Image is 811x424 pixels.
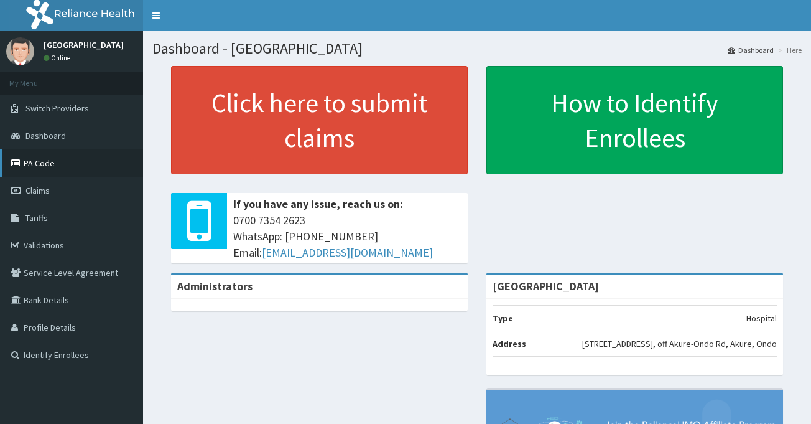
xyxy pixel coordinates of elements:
[177,279,253,293] b: Administrators
[25,185,50,196] span: Claims
[262,245,433,260] a: [EMAIL_ADDRESS][DOMAIN_NAME]
[775,45,802,55] li: Here
[6,37,34,65] img: User Image
[233,197,403,211] b: If you have any issue, reach us on:
[728,45,774,55] a: Dashboard
[25,212,48,224] span: Tariffs
[25,103,89,114] span: Switch Providers
[25,130,66,141] span: Dashboard
[493,279,599,293] strong: [GEOGRAPHIC_DATA]
[171,66,468,174] a: Click here to submit claims
[233,212,461,260] span: 0700 7354 2623 WhatsApp: [PHONE_NUMBER] Email:
[493,313,513,324] b: Type
[152,40,802,57] h1: Dashboard - [GEOGRAPHIC_DATA]
[582,337,777,350] p: [STREET_ADDRESS], off Akure-Ondo Rd, Akure, Ondo
[746,312,777,324] p: Hospital
[44,40,124,49] p: [GEOGRAPHIC_DATA]
[493,338,526,349] b: Address
[486,66,783,174] a: How to Identify Enrollees
[44,54,73,62] a: Online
